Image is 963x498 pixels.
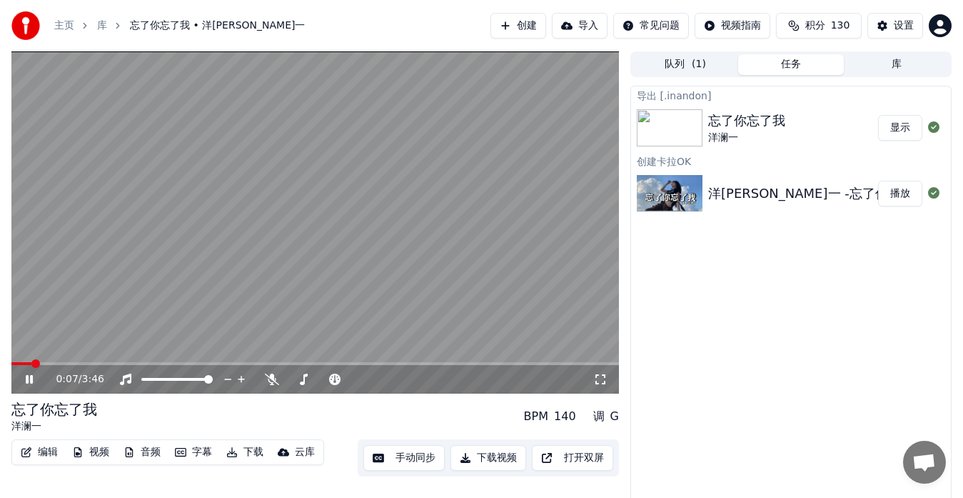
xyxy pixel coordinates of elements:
[878,115,922,141] button: 显示
[11,11,40,40] img: youka
[54,19,305,33] nav: breadcrumb
[903,441,946,484] a: 开放式聊天
[221,442,269,462] button: 下载
[878,181,922,206] button: 播放
[805,19,825,33] span: 积分
[631,86,951,104] div: 导出 [.inandon]
[130,19,305,33] span: 忘了你忘了我 • 洋[PERSON_NAME]一
[11,419,97,434] div: 洋澜一
[692,57,706,71] span: ( 1 )
[97,19,107,33] a: 库
[295,445,315,459] div: 云库
[11,399,97,419] div: 忘了你忘了我
[776,13,862,39] button: 积分130
[831,19,850,33] span: 130
[15,442,64,462] button: 编辑
[169,442,218,462] button: 字幕
[613,13,689,39] button: 常见问题
[554,408,576,425] div: 140
[708,131,785,145] div: 洋澜一
[118,442,166,462] button: 音频
[708,111,785,131] div: 忘了你忘了我
[695,13,770,39] button: 视频指南
[593,408,605,425] div: 调
[867,13,923,39] button: 设置
[552,13,607,39] button: 导入
[738,54,844,75] button: 任务
[450,445,526,471] button: 下载视频
[532,445,613,471] button: 打开双屏
[524,408,548,425] div: BPM
[490,13,546,39] button: 创建
[708,184,927,204] div: 洋[PERSON_NAME]一 -忘了你忘了我
[56,372,90,387] div: /
[66,442,115,462] button: 视频
[631,152,951,169] div: 创建卡拉OK
[894,19,914,33] div: 设置
[610,408,619,425] div: G
[363,445,445,471] button: 手动同步
[82,372,104,387] span: 3:46
[56,372,78,387] span: 0:07
[54,19,74,33] a: 主页
[632,54,738,75] button: 队列
[844,54,949,75] button: 库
